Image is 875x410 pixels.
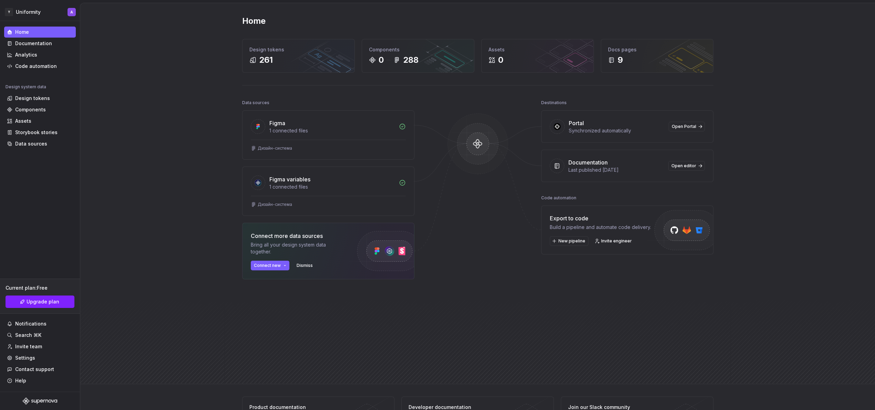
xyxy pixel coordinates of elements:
button: Contact support [4,364,76,375]
div: Figma variables [269,175,310,183]
div: Design tokens [249,46,348,53]
a: Upgrade plan [6,296,74,308]
button: YUniformityA [1,4,79,19]
a: Invite engineer [593,236,635,246]
div: Components [15,106,46,113]
a: Design tokens [4,93,76,104]
a: Design tokens261 [242,39,355,73]
a: Figma variables1 connected filesДизайн-система [242,167,414,216]
span: Connect new [254,263,281,268]
div: Storybook stories [15,129,58,136]
a: Invite team [4,341,76,352]
a: Storybook stories [4,127,76,138]
div: 261 [259,54,273,66]
button: Connect new [251,261,289,270]
h2: Home [242,16,266,27]
div: A [70,9,73,15]
a: Code automation [4,61,76,72]
div: Destinations [541,98,567,108]
button: Dismiss [294,261,316,270]
a: Components0288 [362,39,474,73]
div: Build a pipeline and automate code delivery. [550,224,651,231]
div: Synchronized automatically [569,127,665,134]
div: Portal [569,119,584,127]
div: Bring all your design system data together. [251,241,344,255]
div: Assets [15,118,31,124]
div: Help [15,377,26,384]
a: Docs pages9 [601,39,713,73]
div: Дизайн-система [258,202,292,207]
a: Assets [4,116,76,127]
div: Data sources [242,98,269,108]
div: 0 [379,54,384,66]
div: Docs pages [608,46,706,53]
div: Uniformity [16,9,41,16]
div: Code automation [15,63,57,70]
div: Export to code [550,214,651,222]
div: 288 [403,54,419,66]
div: Search ⌘K [15,332,41,339]
div: 1 connected files [269,127,395,134]
span: Open Portal [672,124,696,129]
span: Upgrade plan [27,298,59,305]
button: Notifications [4,318,76,329]
a: Analytics [4,49,76,60]
span: Open editor [671,163,696,169]
span: New pipeline [558,238,585,244]
button: Help [4,375,76,386]
a: Data sources [4,138,76,149]
div: Documentation [15,40,52,47]
span: Invite engineer [601,238,632,244]
a: Home [4,27,76,38]
div: Components [369,46,467,53]
div: Current plan : Free [6,284,74,291]
div: 1 connected files [269,183,395,190]
div: Analytics [15,51,37,58]
a: Settings [4,352,76,363]
div: Code automation [541,193,576,203]
div: Дизайн-система [258,146,292,151]
div: Design system data [6,84,46,90]
div: 9 [618,54,623,66]
div: Contact support [15,366,54,373]
svg: Supernova Logo [23,398,57,404]
div: Data sources [15,140,47,147]
div: Documentation [568,158,608,167]
button: New pipeline [550,236,588,246]
div: 0 [498,54,503,66]
div: Y [5,8,13,16]
div: Last published [DATE] [568,167,664,173]
a: Open editor [668,161,705,171]
div: Settings [15,354,35,361]
a: Figma1 connected filesДизайн-система [242,110,414,160]
a: Documentation [4,38,76,49]
div: Design tokens [15,95,50,102]
a: Components [4,104,76,115]
span: Dismiss [297,263,313,268]
div: Assets [488,46,587,53]
button: Search ⌘K [4,330,76,341]
div: Home [15,29,29,36]
div: Connect more data sources [251,232,344,240]
div: Figma [269,119,285,127]
div: Invite team [15,343,42,350]
a: Assets0 [481,39,594,73]
a: Open Portal [669,122,705,131]
div: Notifications [15,320,47,327]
